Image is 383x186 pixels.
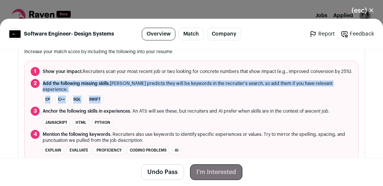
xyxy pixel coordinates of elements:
span: Show your impact. [43,69,83,74]
a: Feedback [341,30,374,38]
li: Python [92,119,113,127]
span: 3 [31,107,40,116]
span: Recruiters scan your most recent job or two looking for concrete numbers that show impact (e.g., ... [43,68,352,74]
a: Company [207,28,241,40]
li: AI [172,146,181,155]
p: Increase your match score by including the following into your resume [24,49,359,55]
li: coding problems [127,146,169,155]
img: 2cdc1b7675000fd333eec602a5edcd7e64ba1f0686a42b09eef261a8637f1f7b.jpg [9,30,21,38]
span: Anchor the following skills in experiences [43,109,130,113]
span: 1 [31,67,40,76]
a: Report [309,30,335,38]
li: explain [43,146,64,155]
a: Match [178,28,204,40]
li: Swift [86,95,103,104]
li: C# [43,95,52,104]
li: SQL [71,95,83,104]
li: JavaScript [43,119,70,127]
span: . An ATS will see these, but recruiters and AI prefer when skills are in the context of a [43,108,330,114]
i: recent job. [307,109,330,113]
li: HTML [73,119,89,127]
a: Overview [142,28,175,40]
span: Software Engineer- Design Systems [24,30,114,38]
span: Mention the following keywords [43,132,110,137]
li: proficiency [94,146,124,155]
li: evaluate [67,146,91,155]
span: 2 [31,79,40,88]
span: [PERSON_NAME] predicts they will be keywords in the recruiter's search, so add them if you have r... [43,80,352,92]
li: C++ [55,95,68,104]
span: . Recruiters also use keywords to identify specific experiences or values. Try to mirror the spel... [43,131,352,143]
span: Add the following missing skills. [43,81,110,86]
button: Undo Pass [141,164,184,180]
span: 4 [31,130,40,139]
button: Close modal [343,2,383,19]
